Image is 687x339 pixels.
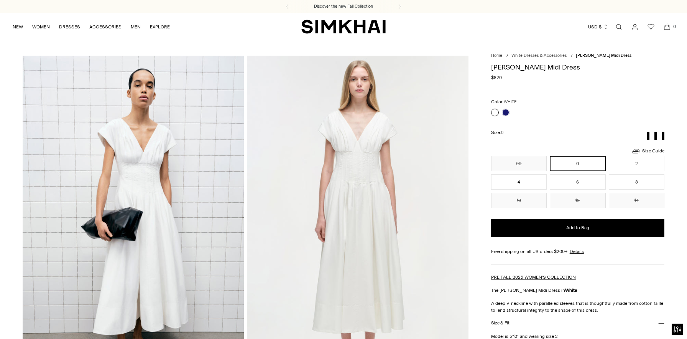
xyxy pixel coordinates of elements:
[314,3,373,10] a: Discover the new Fall Collection
[89,18,122,35] a: ACCESSORIES
[504,99,516,104] span: WHITE
[491,321,509,326] h3: Size & Fit
[659,19,675,35] a: Open cart modal
[609,156,664,171] button: 2
[571,53,573,59] div: /
[576,53,631,58] span: [PERSON_NAME] Midi Dress
[491,275,576,280] a: PRE FALL 2025 WOMEN'S COLLECTION
[59,18,80,35] a: DRESSES
[506,53,508,59] div: /
[627,19,643,35] a: Go to the account page
[570,248,584,255] a: Details
[491,129,504,136] label: Size:
[13,18,23,35] a: NEW
[150,18,170,35] a: EXPLORE
[301,19,386,34] a: SIMKHAI
[643,19,659,35] a: Wishlist
[491,287,664,294] p: The [PERSON_NAME] Midi Dress in
[131,18,141,35] a: MEN
[609,174,664,190] button: 8
[491,193,547,208] button: 10
[491,53,664,59] nav: breadcrumbs
[550,174,605,190] button: 6
[32,18,50,35] a: WOMEN
[491,53,502,58] a: Home
[511,53,567,58] a: White Dresses & Accessories
[566,225,589,231] span: Add to Bag
[491,74,502,81] span: $820
[491,156,547,171] button: 00
[491,219,664,237] button: Add to Bag
[609,193,664,208] button: 14
[550,193,605,208] button: 12
[588,18,608,35] button: USD $
[491,248,664,255] div: Free shipping on all US orders $200+
[611,19,626,35] a: Open search modal
[491,98,516,106] label: Color:
[491,174,547,190] button: 4
[491,314,664,333] button: Size & Fit
[491,64,664,71] h1: [PERSON_NAME] Midi Dress
[491,300,664,314] p: A deep V-neckline with paralleled sleeves that is thoughtfully made from cotton faille to lend st...
[671,23,678,30] span: 0
[501,130,504,135] span: 0
[550,156,605,171] button: 0
[565,288,577,293] strong: White
[631,146,664,156] a: Size Guide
